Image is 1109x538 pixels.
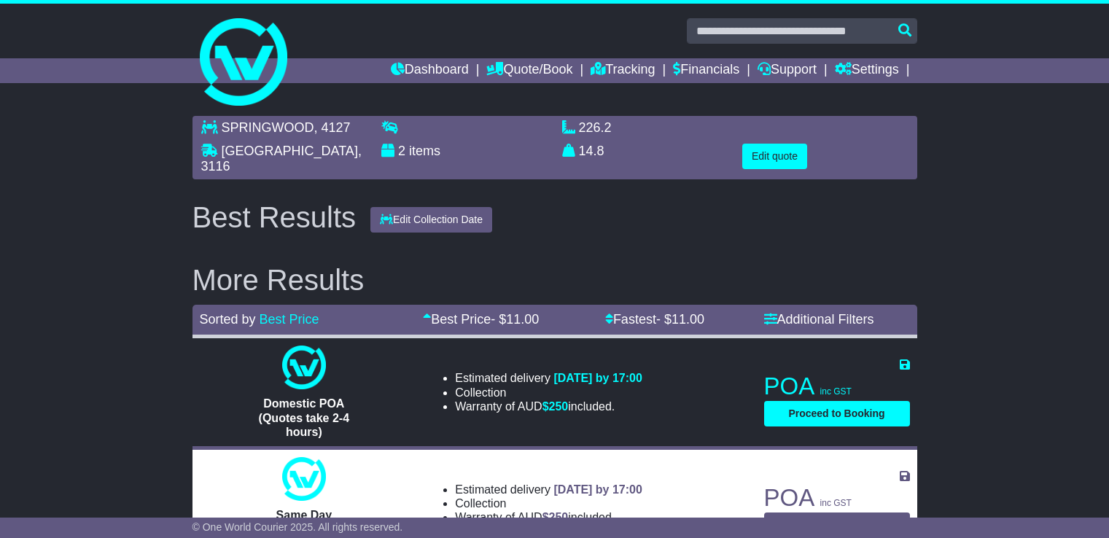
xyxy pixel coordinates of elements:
span: 250 [549,400,569,413]
img: One World Courier: Domestic POA (Quotes take 2-4 hours) [282,346,326,389]
span: items [409,144,440,158]
span: 14.8 [579,144,604,158]
span: [GEOGRAPHIC_DATA] [222,144,358,158]
a: Fastest- $11.00 [605,312,704,327]
span: © One World Courier 2025. All rights reserved. [192,521,403,533]
a: Best Price- $11.00 [423,312,539,327]
span: , 3116 [201,144,362,174]
li: Collection [455,496,642,510]
a: Quote/Book [486,58,572,83]
span: [DATE] by 17:00 [553,483,642,496]
span: 250 [549,511,569,523]
span: $ [542,400,569,413]
a: Support [758,58,817,83]
h2: More Results [192,264,917,296]
span: inc GST [820,386,852,397]
a: Additional Filters [764,312,874,327]
a: Best Price [260,312,319,327]
div: Best Results [185,201,364,233]
span: 2 [398,144,405,158]
li: Collection [455,386,642,399]
li: Estimated delivery [455,483,642,496]
a: Dashboard [391,58,469,83]
a: Tracking [591,58,655,83]
button: Proceed to Booking [764,401,910,426]
span: SPRINGWOOD [222,120,314,135]
span: - $ [491,312,539,327]
li: Warranty of AUD included. [455,510,642,524]
button: Edit quote [742,144,807,169]
span: , 4127 [314,120,351,135]
p: POA [764,372,910,401]
span: Sorted by [200,312,256,327]
span: - $ [656,312,704,327]
span: 226.2 [579,120,612,135]
button: Proceed to Booking [764,512,910,538]
li: Warranty of AUD included. [455,399,642,413]
span: $ [542,511,569,523]
span: 11.00 [506,312,539,327]
span: Domestic POA (Quotes take 2-4 hours) [259,397,349,437]
a: Financials [673,58,739,83]
span: inc GST [820,498,852,508]
button: Edit Collection Date [370,207,492,233]
a: Settings [835,58,899,83]
span: 11.00 [672,312,704,327]
img: One World Courier: Same Day Nationwide(quotes take 0.5-1 hour) [282,457,326,501]
p: POA [764,483,910,512]
li: Estimated delivery [455,371,642,385]
span: [DATE] by 17:00 [553,372,642,384]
